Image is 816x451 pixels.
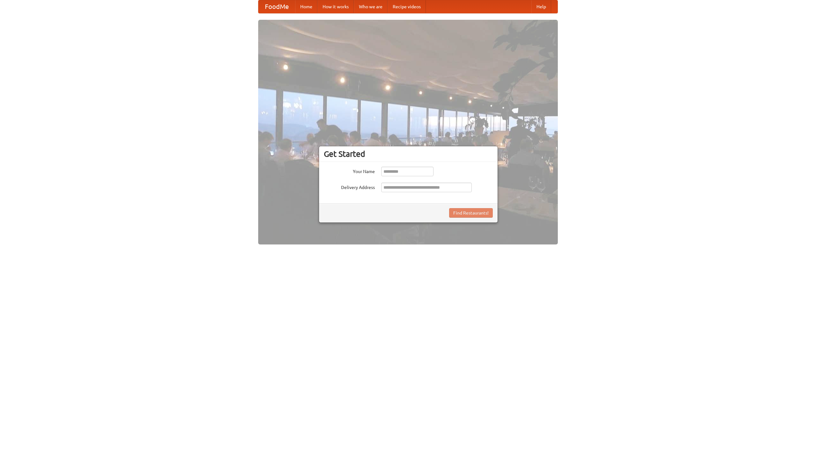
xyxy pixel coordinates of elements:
a: Help [531,0,551,13]
a: Recipe videos [388,0,426,13]
label: Your Name [324,167,375,175]
a: How it works [317,0,354,13]
button: Find Restaurants! [449,208,493,218]
label: Delivery Address [324,183,375,191]
a: FoodMe [259,0,295,13]
h3: Get Started [324,149,493,159]
a: Who we are [354,0,388,13]
a: Home [295,0,317,13]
